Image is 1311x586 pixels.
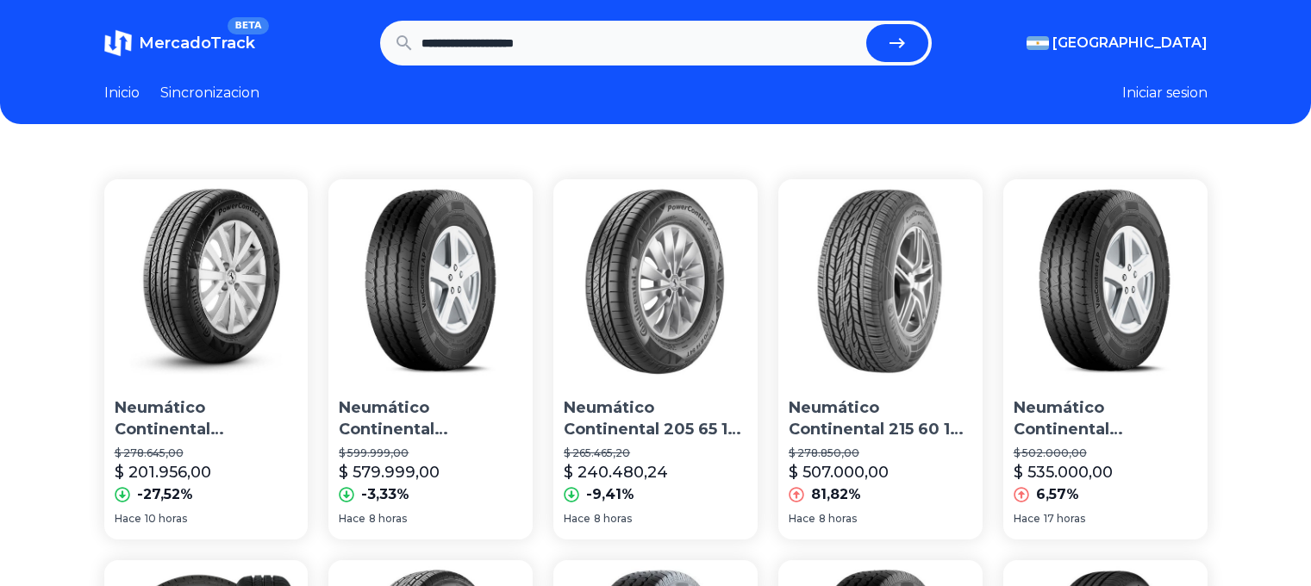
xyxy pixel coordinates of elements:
img: Neumático Continental Vancontact Ap Lt 225/75r16 118 R [1003,179,1208,383]
p: $ 507.000,00 [789,460,889,484]
p: Neumático Continental Powercontact 2 205/55 R16 91v [115,397,298,440]
button: Iniciar sesion [1122,83,1208,103]
p: $ 579.999,00 [339,460,440,484]
p: 81,82% [811,484,861,505]
p: $ 502.000,00 [1014,446,1197,460]
img: Neumático Continental 205 65 15 94t Powercontact2 [553,179,758,383]
span: Hace [1014,512,1040,526]
a: MercadoTrackBETA [104,29,255,57]
p: Neumático Continental Vancontact Ap Lt 225/75r16 118 R [339,397,522,440]
a: Inicio [104,83,140,103]
img: MercadoTrack [104,29,132,57]
a: Neumático Continental 215 60 17 96h Crosscontact Lx2Neumático Continental 215 60 17 96h Crosscont... [778,179,983,539]
span: [GEOGRAPHIC_DATA] [1052,33,1208,53]
img: Argentina [1027,36,1049,50]
p: $ 278.850,00 [789,446,972,460]
span: 8 horas [369,512,407,526]
span: 8 horas [594,512,632,526]
button: [GEOGRAPHIC_DATA] [1027,33,1208,53]
span: 17 horas [1044,512,1085,526]
p: $ 240.480,24 [564,460,668,484]
span: Hace [115,512,141,526]
a: Neumático Continental Powercontact 2 205/55 R16 91vNeumático Continental Powercontact 2 205/55 R1... [104,179,309,539]
p: -3,33% [361,484,409,505]
img: Neumático Continental 215 60 17 96h Crosscontact Lx2 [778,179,983,383]
img: Neumático Continental Vancontact Ap Lt 225/75r16 118 R [328,179,533,383]
a: Neumático Continental Vancontact Ap Lt 225/75r16 118 RNeumático Continental Vancontact Ap Lt 225/... [328,179,533,539]
p: Neumático Continental 205 65 15 94t Powercontact2 [564,397,747,440]
img: Neumático Continental Powercontact 2 205/55 R16 91v [104,179,309,383]
span: Hace [339,512,365,526]
span: 8 horas [819,512,857,526]
span: Hace [564,512,590,526]
p: 6,57% [1036,484,1079,505]
a: Sincronizacion [160,83,259,103]
span: BETA [228,17,268,34]
p: $ 599.999,00 [339,446,522,460]
p: -27,52% [137,484,193,505]
a: Neumático Continental Vancontact Ap Lt 225/75r16 118 RNeumático Continental Vancontact Ap Lt 225/... [1003,179,1208,539]
p: $ 535.000,00 [1014,460,1113,484]
p: $ 278.645,00 [115,446,298,460]
span: MercadoTrack [139,34,255,53]
p: $ 201.956,00 [115,460,211,484]
p: -9,41% [586,484,634,505]
a: Neumático Continental 205 65 15 94t Powercontact2Neumático Continental 205 65 15 94t Powercontact... [553,179,758,539]
span: 10 horas [145,512,187,526]
p: $ 265.465,20 [564,446,747,460]
span: Hace [789,512,815,526]
p: Neumático Continental Vancontact Ap Lt 225/75r16 118 R [1014,397,1197,440]
p: Neumático Continental 215 60 17 96h Crosscontact Lx2 [789,397,972,440]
